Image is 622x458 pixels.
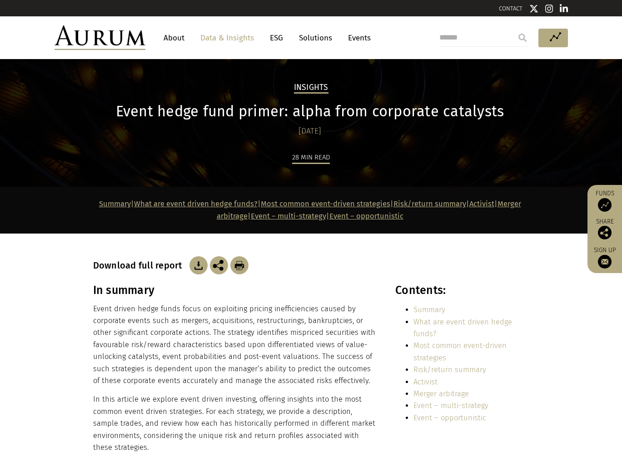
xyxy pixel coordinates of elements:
h3: Download full report [93,260,187,271]
h3: In summary [93,284,376,297]
a: Risk/return summary [413,365,486,374]
a: Event – multi-strategy [251,212,326,220]
img: Share this post [598,226,612,239]
a: What are event driven hedge funds? [413,318,512,338]
a: Events [343,30,371,46]
a: About [159,30,189,46]
img: Share this post [210,256,228,274]
a: Activist [413,378,438,386]
h1: Event hedge fund primer: alpha from corporate catalysts [93,103,527,120]
h2: Insights [294,83,328,94]
a: Merger arbitrage [413,389,469,398]
img: Access Funds [598,198,612,212]
a: Event – multi-strategy [413,401,488,410]
a: Event – opportunistic [413,413,486,422]
input: Submit [513,29,532,47]
a: Solutions [294,30,337,46]
a: CONTACT [499,5,522,12]
img: Twitter icon [529,4,538,13]
a: ESG [265,30,288,46]
a: Sign up [592,246,617,269]
img: Sign up to our newsletter [598,255,612,269]
img: Download Article [230,256,249,274]
a: Activist [469,199,494,208]
a: Summary [413,305,445,314]
div: 28 min read [292,152,330,164]
div: [DATE] [93,125,527,138]
a: Event – opportunistic [329,212,403,220]
img: Download Article [189,256,208,274]
a: Summary [99,199,131,208]
a: Funds [592,189,617,212]
p: In this article we explore event driven investing, offering insights into the most common event d... [93,393,376,453]
img: Linkedin icon [560,4,568,13]
a: Data & Insights [196,30,259,46]
a: Most common event-driven strategies [261,199,390,208]
p: Event driven hedge funds focus on exploiting pricing inefficiencies caused by corporate events su... [93,303,376,387]
img: Instagram icon [545,4,553,13]
div: Share [592,219,617,239]
strong: | | | | | | | [99,199,521,220]
a: Most common event-driven strategies [413,341,507,362]
h3: Contents: [395,284,527,297]
img: Aurum [55,25,145,50]
a: What are event driven hedge funds? [134,199,258,208]
a: Risk/return summary [393,199,466,208]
